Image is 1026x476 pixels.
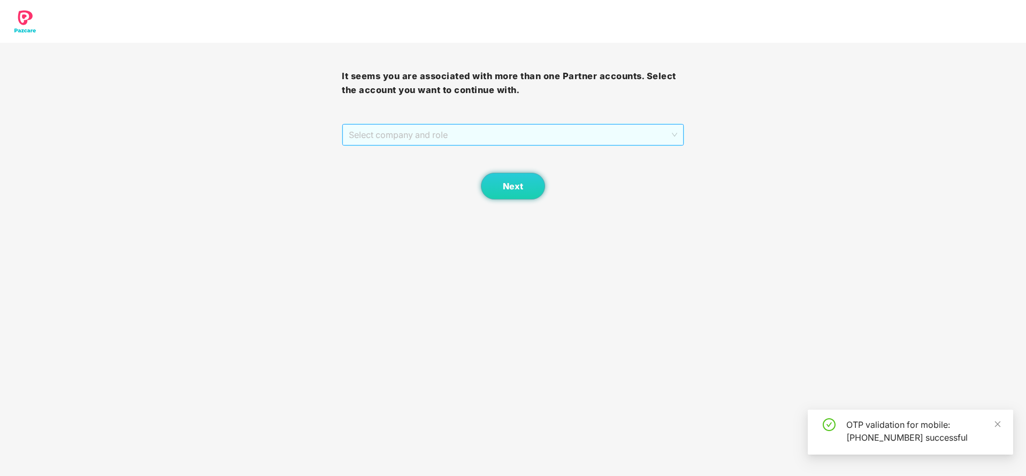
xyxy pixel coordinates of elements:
[349,125,677,145] span: Select company and role
[994,420,1001,428] span: close
[481,173,545,199] button: Next
[503,181,523,191] span: Next
[846,418,1000,444] div: OTP validation for mobile: [PHONE_NUMBER] successful
[342,70,684,97] h3: It seems you are associated with more than one Partner accounts. Select the account you want to c...
[823,418,836,431] span: check-circle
